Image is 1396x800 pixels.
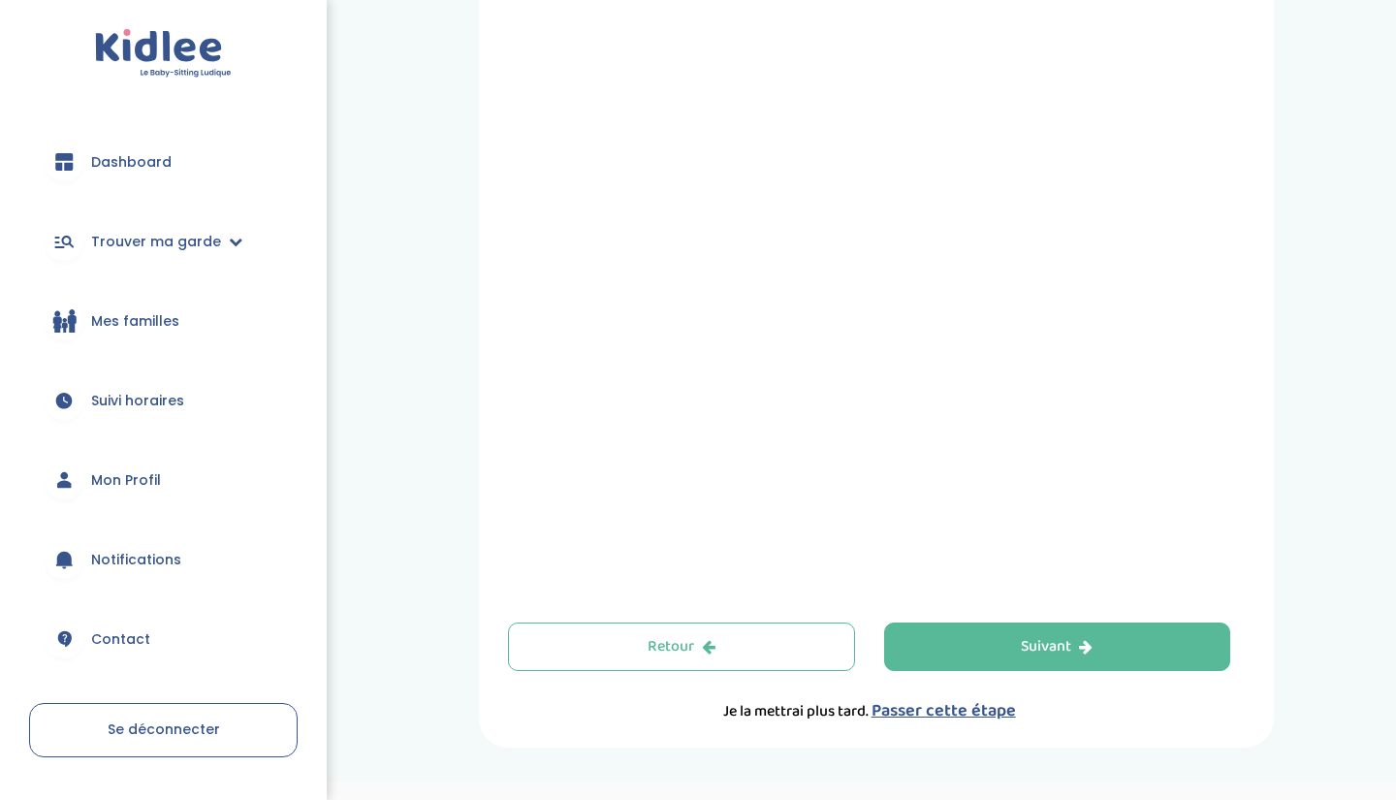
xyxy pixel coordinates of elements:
[884,623,1231,671] button: Suivant
[91,550,181,570] span: Notifications
[91,152,172,173] span: Dashboard
[91,629,150,650] span: Contact
[108,720,220,739] span: Se déconnecter
[508,623,855,671] button: Retour
[872,697,1016,724] span: Passer cette étape
[29,207,298,276] a: Trouver ma garde
[91,391,184,411] span: Suivi horaires
[29,445,298,515] a: Mon Profil
[29,127,298,197] a: Dashboard
[29,366,298,435] a: Suivi horaires
[29,604,298,674] a: Contact
[723,699,869,723] span: Je la mettrai plus tard.
[95,29,232,79] img: logo.svg
[648,636,715,658] div: Retour
[29,286,298,356] a: Mes familles
[91,311,179,332] span: Mes familles
[1021,636,1093,658] div: Suivant
[29,525,298,594] a: Notifications
[29,703,298,757] a: Se déconnecter
[91,232,221,252] span: Trouver ma garde
[91,470,161,491] span: Mon Profil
